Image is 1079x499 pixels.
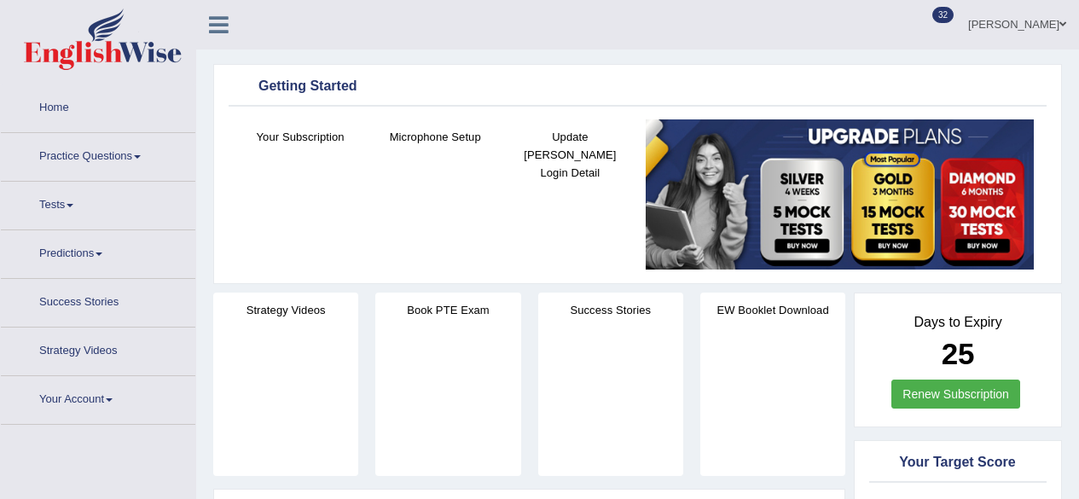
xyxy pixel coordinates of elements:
[873,315,1042,330] h4: Days to Expiry
[511,128,629,182] h4: Update [PERSON_NAME] Login Detail
[233,74,1042,100] div: Getting Started
[873,450,1042,476] div: Your Target Score
[1,230,195,273] a: Predictions
[646,119,1034,270] img: small5.jpg
[376,128,494,146] h4: Microphone Setup
[1,328,195,370] a: Strategy Videos
[1,84,195,127] a: Home
[375,301,520,319] h4: Book PTE Exam
[1,133,195,176] a: Practice Questions
[932,7,954,23] span: 32
[1,182,195,224] a: Tests
[700,301,845,319] h4: EW Booklet Download
[891,380,1020,409] a: Renew Subscription
[1,376,195,419] a: Your Account
[1,279,195,322] a: Success Stories
[538,301,683,319] h4: Success Stories
[213,301,358,319] h4: Strategy Videos
[942,337,975,370] b: 25
[241,128,359,146] h4: Your Subscription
